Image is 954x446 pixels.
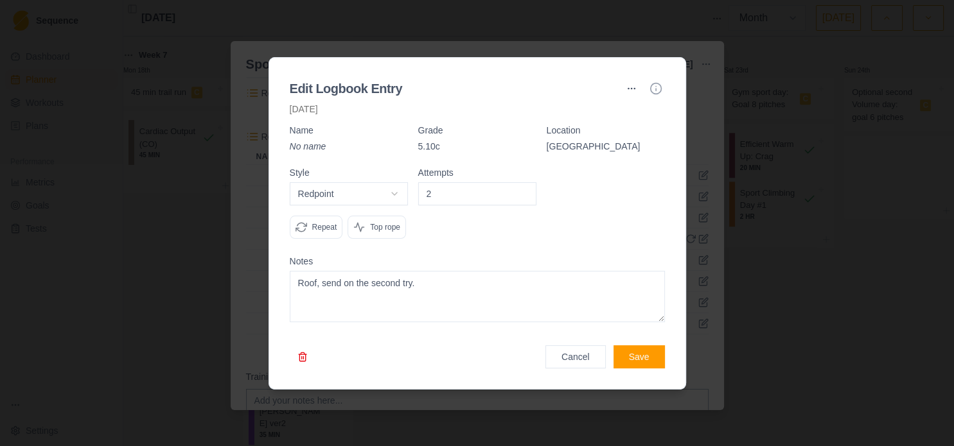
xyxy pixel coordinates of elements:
button: Cancel [545,345,606,368]
p: No name [290,140,408,153]
p: Top rope [370,221,400,233]
input: Number of attempts [418,182,536,205]
button: Save [614,345,665,368]
label: Notes [290,257,665,266]
h2: Edit Logbook Entry [290,80,402,98]
p: [DATE] [290,103,665,116]
label: Location [547,126,665,135]
label: Grade [418,126,443,135]
p: 5.10c [418,140,536,153]
label: Name [290,126,408,135]
label: Style [290,168,408,177]
p: [GEOGRAPHIC_DATA] [547,140,665,153]
p: Repeat [312,221,337,233]
label: Attempts [418,168,536,177]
